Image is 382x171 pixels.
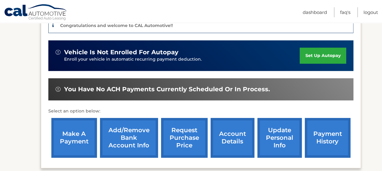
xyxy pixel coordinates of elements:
img: alert-white.svg [56,50,60,55]
a: payment history [305,118,350,158]
span: vehicle is not enrolled for autopay [64,49,178,56]
a: set up autopay [300,48,346,64]
a: make a payment [51,118,97,158]
a: update personal info [257,118,302,158]
span: You have no ACH payments currently scheduled or in process. [64,85,270,93]
a: account details [211,118,254,158]
p: Congratulations and welcome to CAL Automotive!! [60,23,173,28]
a: request purchase price [161,118,208,158]
a: FAQ's [340,7,350,17]
a: Cal Automotive [4,4,68,22]
p: Enroll your vehicle in automatic recurring payment deduction. [64,56,300,63]
a: Add/Remove bank account info [100,118,158,158]
a: Logout [363,7,378,17]
img: alert-white.svg [56,87,60,92]
p: Select an option below: [48,108,353,115]
a: Dashboard [303,7,327,17]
